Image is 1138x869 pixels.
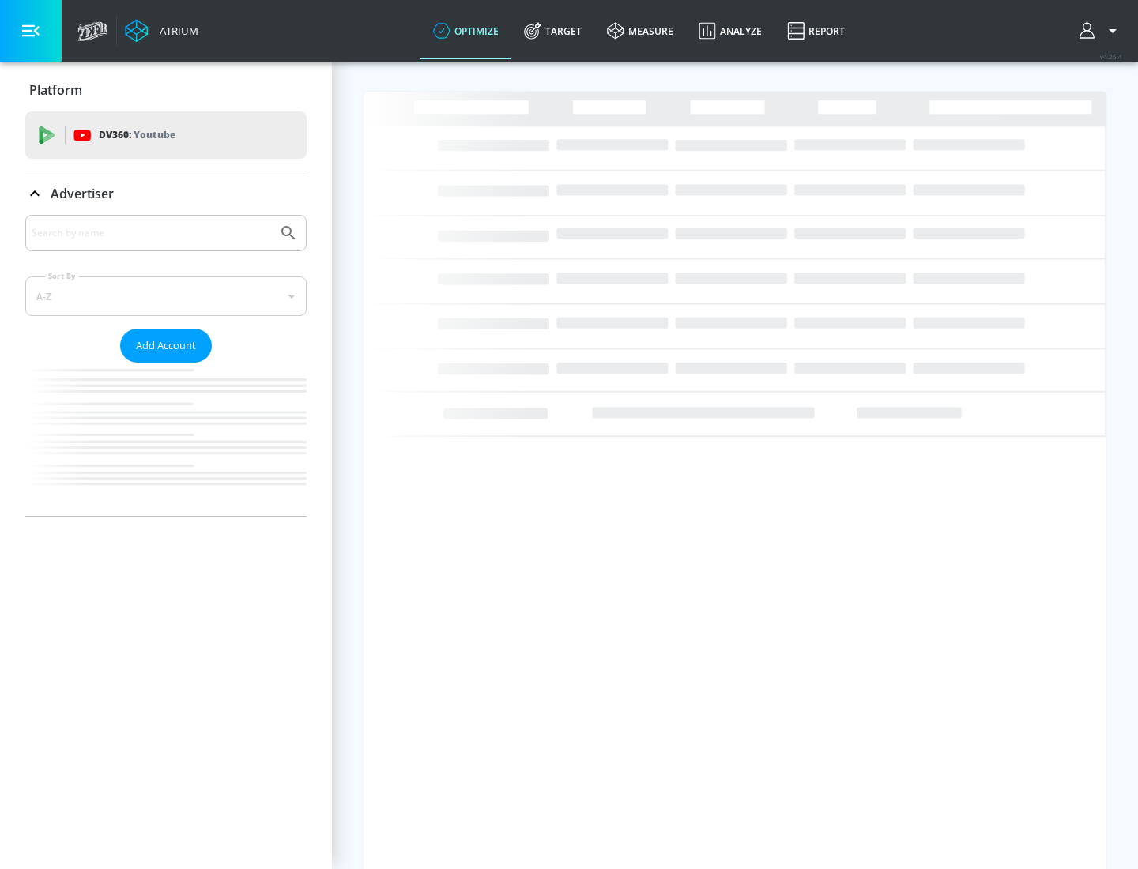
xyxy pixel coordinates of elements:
nav: list of Advertiser [25,363,307,516]
div: Platform [25,68,307,112]
p: DV360: [99,126,175,144]
a: optimize [420,2,511,59]
a: Report [774,2,857,59]
div: Advertiser [25,171,307,216]
a: Analyze [686,2,774,59]
label: Sort By [45,271,79,281]
a: measure [594,2,686,59]
a: Target [511,2,594,59]
input: Search by name [32,223,271,243]
p: Platform [29,81,82,99]
span: v 4.25.4 [1100,52,1122,61]
p: Advertiser [51,185,114,202]
span: Add Account [136,337,196,355]
button: Add Account [120,329,212,363]
div: A-Z [25,276,307,316]
div: DV360: Youtube [25,111,307,159]
a: Atrium [125,19,198,43]
p: Youtube [134,126,175,143]
div: Advertiser [25,215,307,516]
div: Atrium [153,24,198,38]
